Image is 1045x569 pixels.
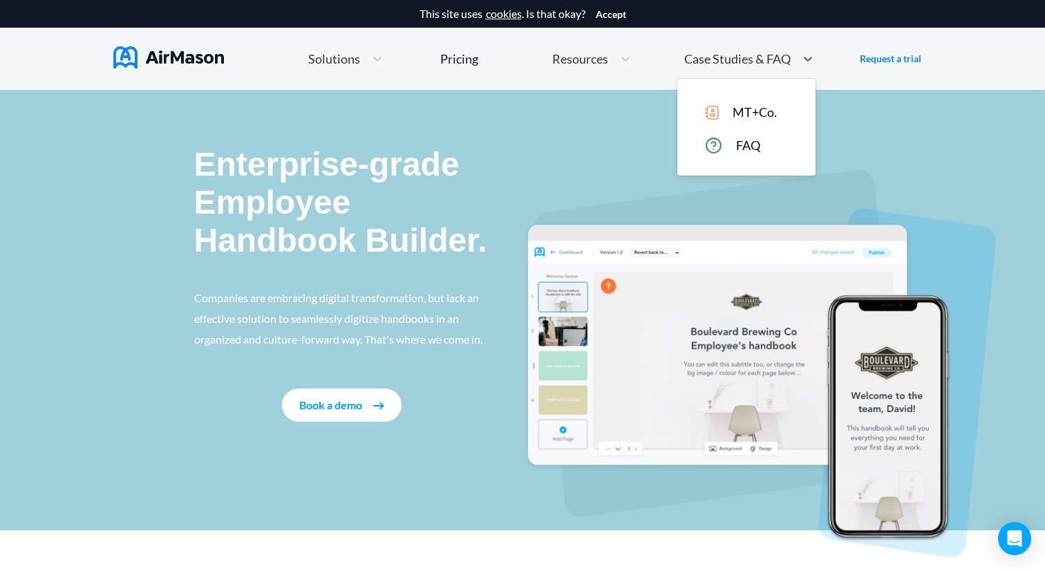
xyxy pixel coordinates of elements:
[860,52,921,66] a: Request a trial
[113,46,224,68] img: AirMason Logo
[194,288,490,350] p: Companies are embracing digital transformation, but lack an effective solution to seamlessly digi...
[282,389,402,422] button: Book a demo
[733,105,777,120] span: MT+Co.
[522,169,996,557] img: handbook intro
[684,53,791,65] span: Case Studies & FAQ
[440,53,478,65] div: Pricing
[308,53,360,65] span: Solutions
[486,8,522,20] a: cookies
[998,522,1031,555] div: Open Intercom Messenger
[705,106,719,120] img: icon
[552,53,608,65] span: Resources
[440,46,478,71] a: Pricing
[194,145,490,260] p: Enterprise-grade Employee Handbook Builder.
[736,138,760,153] span: FAQ
[596,9,626,20] button: Accept cookies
